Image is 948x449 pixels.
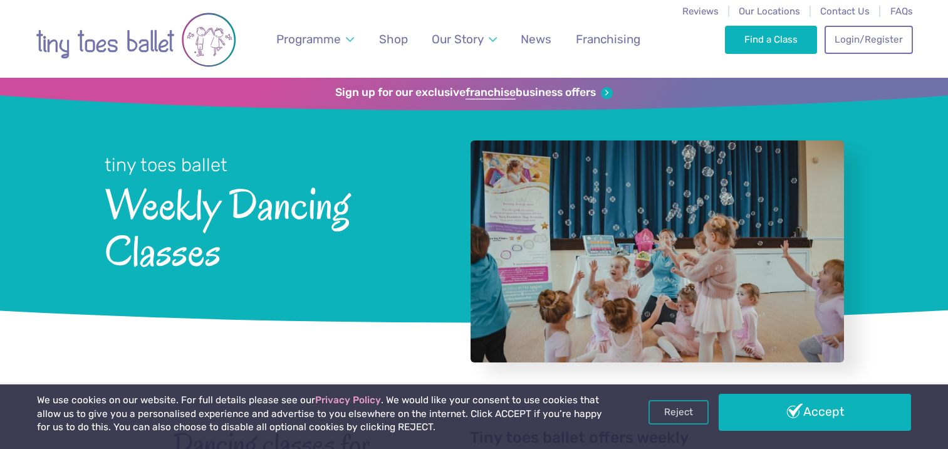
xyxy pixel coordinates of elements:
a: Our Locations [739,6,800,17]
a: Find a Class [725,26,817,53]
p: We use cookies on our website. For full details please see our . We would like your consent to us... [37,394,605,435]
span: Programme [276,32,341,46]
a: Franchising [570,24,646,54]
a: Programme [270,24,360,54]
span: Weekly Dancing Classes [105,177,437,275]
a: Shop [373,24,414,54]
a: Accept [719,394,910,430]
span: Our Story [432,32,484,46]
a: Our Story [425,24,503,54]
img: tiny toes ballet [36,8,236,71]
a: FAQs [890,6,913,17]
a: News [515,24,558,54]
a: Reviews [682,6,719,17]
strong: franchise [466,86,516,100]
a: Reject [648,400,709,424]
span: Shop [379,32,408,46]
a: Contact Us [820,6,870,17]
a: Sign up for our exclusivefranchisebusiness offers [335,86,613,100]
a: Privacy Policy [315,394,381,406]
small: tiny toes ballet [105,154,227,176]
a: Login/Register [825,26,912,53]
span: Franchising [576,32,640,46]
span: News [521,32,551,46]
